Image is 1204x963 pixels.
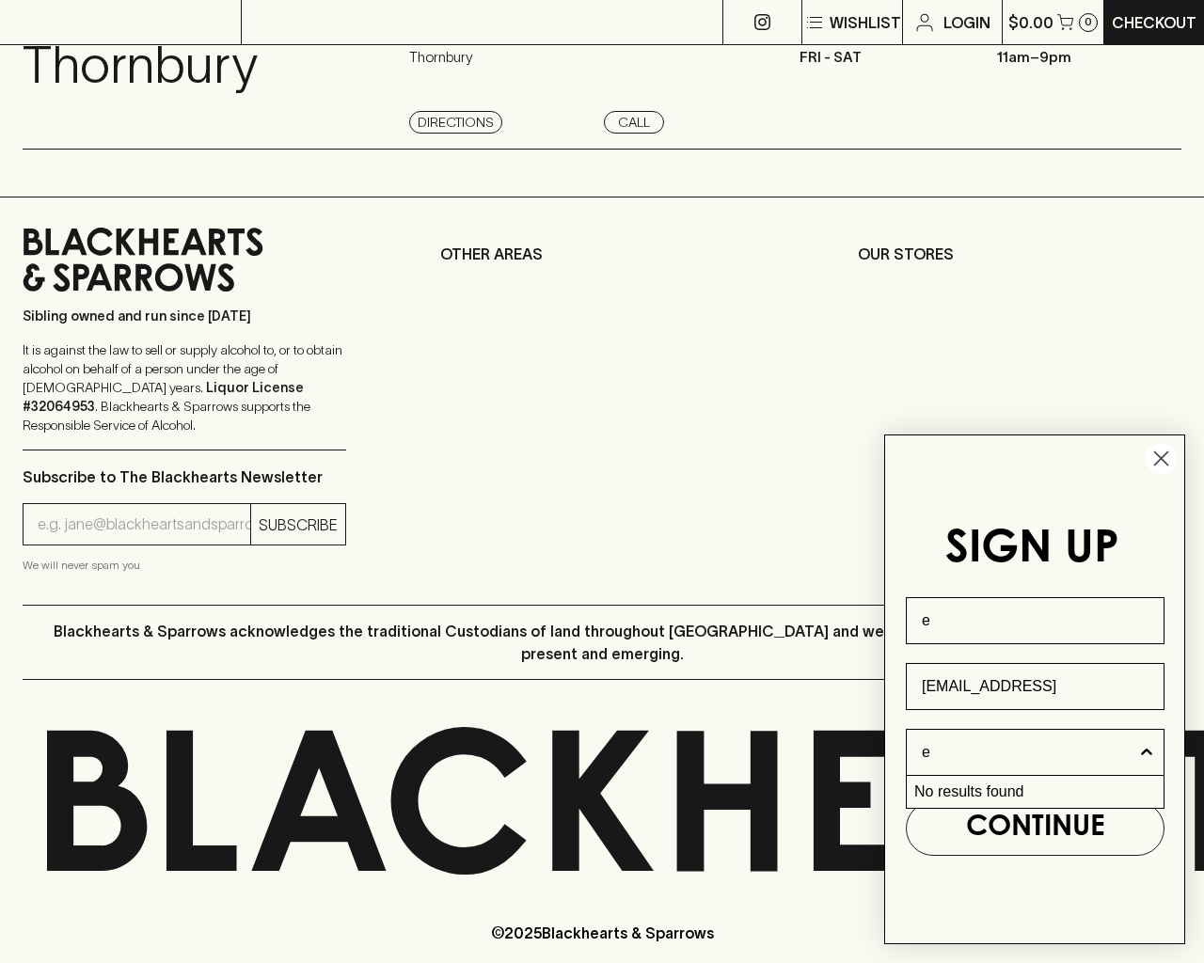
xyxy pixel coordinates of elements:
[37,620,1167,665] p: Blackhearts & Sparrows acknowledges the traditional Custodians of land throughout [GEOGRAPHIC_DAT...
[865,416,1204,963] div: FLYOUT Form
[906,801,1164,856] button: CONTINUE
[922,730,1137,775] input: I wanna know more about...
[907,776,1164,808] div: No results found
[943,11,990,34] p: Login
[604,111,664,134] a: Call
[1145,442,1178,475] button: Close dialog
[800,47,969,69] p: Fri - Sat
[858,243,1181,265] p: OUR STORES
[1085,17,1092,27] p: 0
[23,556,346,575] p: We will never spam you
[906,597,1164,644] input: Name
[906,663,1164,710] input: Email
[1137,730,1156,775] button: Show Options
[440,243,764,265] p: OTHER AREAS
[1112,11,1196,34] p: Checkout
[23,340,346,434] p: It is against the law to sell or supply alcohol to, or to obtain alcohol on behalf of a person un...
[259,513,338,536] p: SUBSCRIBE
[1008,11,1053,34] p: $0.00
[830,11,901,34] p: Wishlist
[409,26,542,69] p: [STREET_ADDRESS] , Thornbury
[23,26,258,104] p: Thornbury
[23,466,346,488] p: Subscribe to The Blackhearts Newsletter
[251,504,345,545] button: SUBSCRIBE
[409,111,502,134] a: Directions
[997,47,1166,69] p: 11am – 9pm
[242,11,258,34] p: ⠀
[23,307,346,325] p: Sibling owned and run since [DATE]
[38,510,250,540] input: e.g. jane@blackheartsandsparrows.com.au
[945,529,1119,574] span: SIGN UP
